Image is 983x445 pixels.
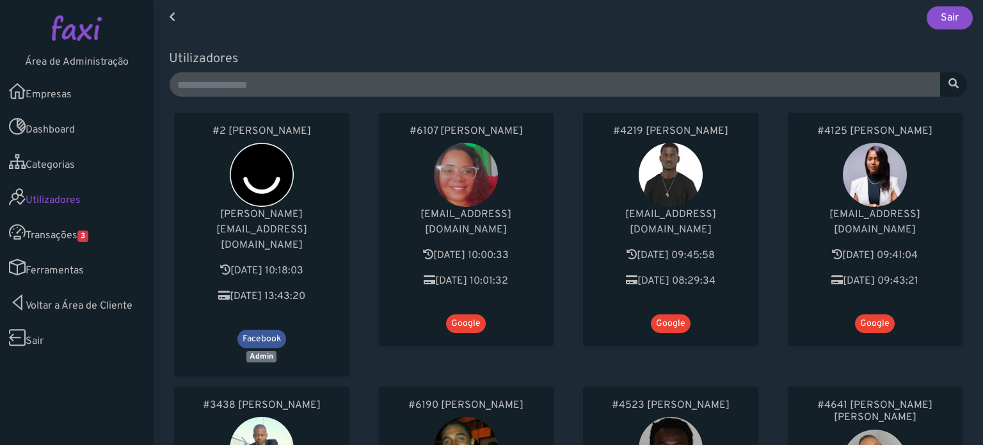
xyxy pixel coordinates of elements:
[801,400,950,424] a: #4641 [PERSON_NAME] [PERSON_NAME]
[392,273,541,289] p: [DATE] 10:01:32
[187,263,337,279] p: [DATE] 10:18:03
[625,208,716,236] span: [EMAIL_ADDRESS][DOMAIN_NAME]
[651,314,691,333] span: Google
[169,51,968,67] h5: Utilizadores
[187,400,337,412] a: #3438 [PERSON_NAME]
[829,208,920,236] span: [EMAIL_ADDRESS][DOMAIN_NAME]
[446,314,486,333] span: Google
[187,289,337,304] p: [DATE] 13:43:20
[392,125,541,138] a: #6107 [PERSON_NAME]
[596,248,746,263] p: [DATE] 09:45:58
[801,125,950,138] a: #4125 [PERSON_NAME]
[392,248,541,263] p: [DATE] 10:00:33
[246,351,276,362] span: Admin
[237,330,286,348] span: Facebook
[216,208,307,252] span: [PERSON_NAME][EMAIL_ADDRESS][DOMAIN_NAME]
[420,208,511,236] span: [EMAIL_ADDRESS][DOMAIN_NAME]
[392,400,541,412] a: #6190 [PERSON_NAME]
[801,248,950,263] p: [DATE] 09:41:04
[596,125,746,138] a: #4219 [PERSON_NAME]
[927,6,973,29] a: Sair
[77,231,88,242] span: 3
[187,125,337,138] a: #2 [PERSON_NAME]
[596,273,746,289] p: [DATE] 08:29:34
[855,314,895,333] span: Google
[801,273,950,289] p: [DATE] 09:43:21
[596,400,746,412] a: #4523 [PERSON_NAME]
